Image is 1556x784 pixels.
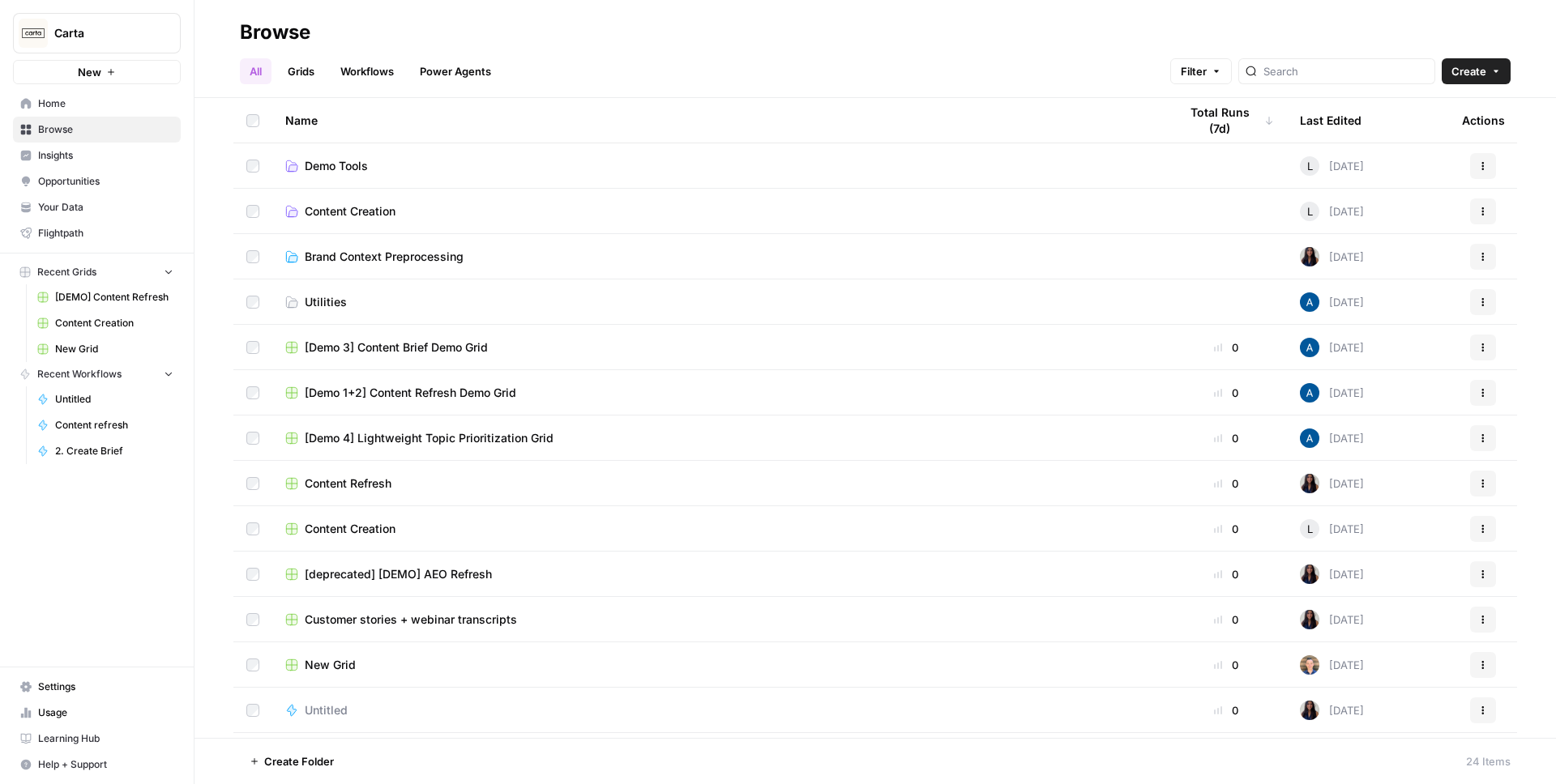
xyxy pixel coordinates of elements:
a: [deprecated] [DEMO] AEO Refresh [285,566,1152,582]
a: [DEMO] Content Refresh [30,284,181,310]
a: Your Data [13,194,181,220]
img: he81ibor8lsei4p3qvg4ugbvimgp [1300,383,1319,403]
span: Filter [1181,63,1207,79]
span: Untitled [55,392,173,407]
a: Grids [278,58,324,84]
div: [DATE] [1300,655,1364,675]
span: [Demo 1+2] Content Refresh Demo Grid [305,385,516,401]
span: Insights [38,148,173,163]
span: Home [38,96,173,111]
div: [DATE] [1300,247,1364,266]
span: Content Creation [305,203,395,219]
span: Content Creation [55,316,173,330]
img: rox323kbkgutb4wcij4krxobkpon [1300,565,1319,584]
a: Content Refresh [285,475,1152,492]
a: Utilities [285,294,1152,310]
div: [DATE] [1300,474,1364,493]
span: Recent Grids [37,265,96,279]
img: he81ibor8lsei4p3qvg4ugbvimgp [1300,428,1319,448]
img: rox323kbkgutb4wcij4krxobkpon [1300,610,1319,629]
span: Utilities [305,294,347,310]
button: New [13,60,181,84]
div: [DATE] [1300,383,1364,403]
a: Insights [13,143,181,168]
a: Home [13,91,181,117]
button: Filter [1170,58,1232,84]
div: 0 [1178,521,1274,537]
a: Workflows [331,58,404,84]
button: Create Folder [240,748,344,774]
div: Actions [1462,98,1505,143]
a: Opportunities [13,168,181,194]
span: Content refresh [55,418,173,432]
span: Create [1451,63,1486,79]
div: Total Runs (7d) [1178,98,1274,143]
a: Untitled [30,386,181,412]
span: Settings [38,680,173,694]
div: 0 [1178,475,1274,492]
a: Content refresh [30,412,181,438]
button: Create [1442,58,1511,84]
span: Recent Workflows [37,367,122,381]
div: 0 [1178,702,1274,718]
div: [DATE] [1300,202,1364,221]
span: New [78,64,101,80]
span: New Grid [305,657,356,673]
img: rox323kbkgutb4wcij4krxobkpon [1300,701,1319,720]
span: Help + Support [38,757,173,772]
a: All [240,58,271,84]
button: Help + Support [13,752,181,778]
div: [DATE] [1300,565,1364,584]
div: [DATE] [1300,519,1364,539]
span: L [1307,158,1313,174]
span: Demo Tools [305,158,368,174]
a: Settings [13,674,181,700]
span: [deprecated] [DEMO] AEO Refresh [305,566,492,582]
span: Untitled [305,702,348,718]
div: 0 [1178,339,1274,356]
div: [DATE] [1300,428,1364,448]
span: New Grid [55,342,173,356]
a: Flightpath [13,220,181,246]
span: Brand Context Preprocessing [305,249,464,265]
a: New Grid [285,657,1152,673]
div: Last Edited [1300,98,1361,143]
div: Browse [240,19,310,45]
a: Browse [13,117,181,143]
img: Carta Logo [19,19,48,48]
span: [DEMO] Content Refresh [55,290,173,305]
div: [DATE] [1300,701,1364,720]
a: Demo Tools [285,158,1152,174]
div: [DATE] [1300,338,1364,357]
img: rox323kbkgutb4wcij4krxobkpon [1300,247,1319,266]
span: Content Refresh [305,475,391,492]
img: 50s1itr6iuawd1zoxsc8bt0iyxwq [1300,655,1319,675]
div: Name [285,98,1152,143]
span: Flightpath [38,226,173,241]
div: 0 [1178,657,1274,673]
a: Content Creation [285,203,1152,219]
div: 0 [1178,430,1274,446]
div: 0 [1178,385,1274,401]
a: [Demo 1+2] Content Refresh Demo Grid [285,385,1152,401]
span: Opportunities [38,174,173,189]
a: New Grid [30,336,181,362]
button: Workspace: Carta [13,13,181,53]
span: Carta [54,25,152,41]
a: Power Agents [410,58,501,84]
span: 2. Create Brief [55,444,173,458]
button: Recent Grids [13,260,181,284]
span: [Demo 4] Lightweight Topic Prioritization Grid [305,430,554,446]
span: Create Folder [264,753,334,769]
span: L [1307,521,1313,537]
span: [Demo 3] Content Brief Demo Grid [305,339,488,356]
div: 0 [1178,611,1274,628]
span: L [1307,203,1313,219]
div: [DATE] [1300,610,1364,629]
a: 2. Create Brief [30,438,181,464]
div: [DATE] [1300,292,1364,312]
a: Learning Hub [13,726,181,752]
span: Your Data [38,200,173,215]
span: Usage [38,705,173,720]
a: Content Creation [285,521,1152,537]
